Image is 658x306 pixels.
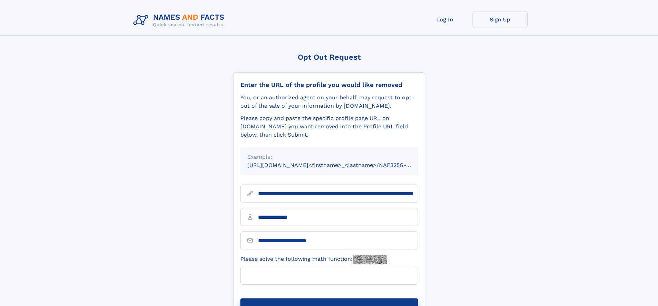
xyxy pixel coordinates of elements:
a: Log In [417,11,473,28]
div: Opt Out Request [233,53,425,61]
img: Logo Names and Facts [131,11,230,30]
div: Enter the URL of the profile you would like removed [240,81,418,89]
a: Sign Up [473,11,528,28]
div: You, or an authorized agent on your behalf, may request to opt-out of the sale of your informatio... [240,93,418,110]
label: Please solve the following math function: [240,255,387,264]
div: Please copy and paste the specific profile page URL on [DOMAIN_NAME] you want removed into the Pr... [240,114,418,139]
small: [URL][DOMAIN_NAME]<firstname>_<lastname>/NAF325G-xxxxxxxx [247,162,431,168]
div: Example: [247,153,411,161]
